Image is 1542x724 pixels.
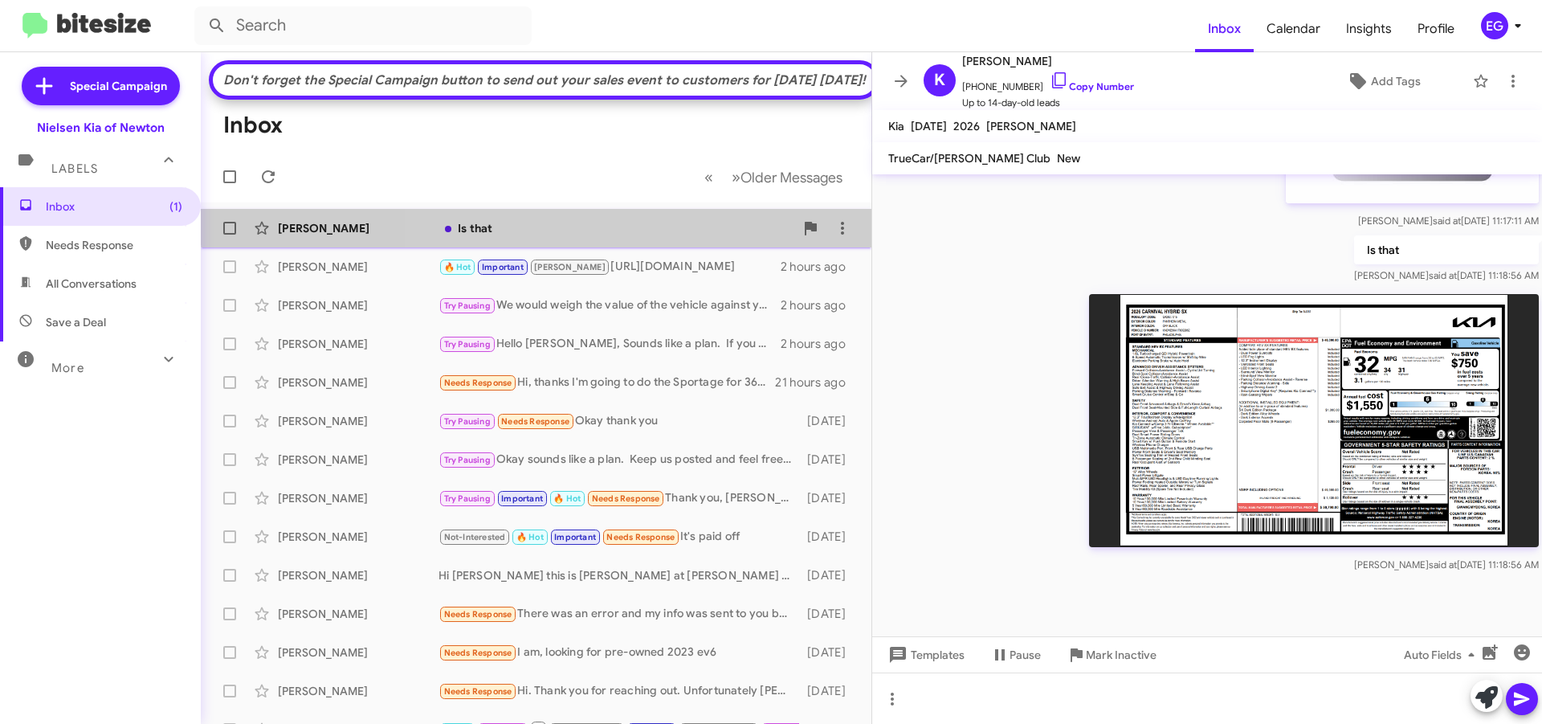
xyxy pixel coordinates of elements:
span: (1) [169,198,182,215]
div: Hello [PERSON_NAME], Sounds like a plan. If you were ever interested in purchasing before June I'... [439,335,781,354]
span: said at [1429,558,1457,571]
div: It's paid off [439,528,799,546]
div: Nielsen Kia of Newton [37,120,165,136]
span: [PERSON_NAME] [986,119,1076,133]
div: 21 hours ago [775,374,859,391]
div: [PERSON_NAME] [278,683,439,699]
div: [DATE] [799,413,859,429]
div: [DATE] [799,644,859,661]
span: Up to 14-day-old leads [962,95,1134,111]
span: Needs Response [444,378,512,388]
button: Previous [695,161,723,194]
span: Save a Deal [46,314,106,330]
span: Try Pausing [444,301,491,311]
div: [PERSON_NAME] [278,220,439,236]
span: « [704,167,713,187]
span: 🔥 Hot [516,532,544,542]
span: Needs Response [444,609,512,620]
span: Labels [51,162,98,176]
span: [PERSON_NAME] [DATE] 11:17:11 AM [1358,215,1539,227]
img: 7yAAAAAElFTkSuQmCC [1089,294,1539,547]
a: Insights [1333,6,1405,52]
div: Don't forget the Special Campaign button to send out your sales event to customers for [DATE] [DA... [221,72,868,88]
div: Thank you, [PERSON_NAME]! [439,489,799,508]
div: 2 hours ago [781,297,859,313]
span: Templates [885,640,965,669]
button: Templates [872,640,977,669]
a: Special Campaign [22,67,180,105]
span: [PHONE_NUMBER] [962,71,1134,95]
span: Inbox [46,198,182,215]
div: Okay thank you [439,412,799,431]
span: Kia [888,119,904,133]
span: TrueCar/[PERSON_NAME] Club [888,151,1050,166]
p: Is that [1354,235,1539,264]
div: I am, looking for pre-owned 2023 ev6 [439,644,799,662]
span: Pause [1010,640,1041,669]
div: Okay sounds like a plan. Keep us posted and feel free to reach out with any questions. [439,451,799,469]
span: Auto Fields [1404,640,1481,669]
span: Needs Response [444,686,512,697]
a: Profile [1405,6,1467,52]
div: [DATE] [799,452,859,468]
span: Try Pausing [444,493,491,504]
div: [DATE] [799,606,859,622]
span: said at [1429,269,1457,281]
nav: Page navigation example [696,161,852,194]
span: Important [554,532,596,542]
span: Needs Response [46,237,182,253]
input: Search [194,6,532,45]
span: 2026 [953,119,980,133]
div: [PERSON_NAME] [278,490,439,506]
span: Add Tags [1371,67,1421,96]
span: Needs Response [592,493,660,504]
button: Auto Fields [1391,640,1494,669]
span: [PERSON_NAME] [DATE] 11:18:56 AM [1354,269,1539,281]
div: [PERSON_NAME] [278,567,439,583]
div: We would weigh the value of the vehicle against your payoff. If you were to get out of the tellur... [439,297,781,315]
div: [PERSON_NAME] [278,374,439,391]
div: Hi, thanks I'm going to do the Sportage for 36 with 7k down, at [GEOGRAPHIC_DATA] in [GEOGRAPHIC_... [439,374,775,392]
div: [PERSON_NAME] [278,606,439,622]
button: Pause [977,640,1054,669]
div: [DATE] [799,490,859,506]
div: [PERSON_NAME] [278,452,439,468]
div: [PERSON_NAME] [278,297,439,313]
div: Is that [439,220,794,236]
span: New [1057,151,1080,166]
span: [PERSON_NAME] [534,262,606,272]
div: 2 hours ago [781,336,859,352]
span: Needs Response [501,416,569,427]
span: » [732,167,740,187]
div: Hi [PERSON_NAME] this is [PERSON_NAME] at [PERSON_NAME] Kia of [PERSON_NAME]. Just wanted to foll... [439,567,799,583]
button: Mark Inactive [1054,640,1169,669]
div: [DATE] [799,683,859,699]
div: [URL][DOMAIN_NAME] [439,258,781,276]
div: [PERSON_NAME] [278,413,439,429]
span: Needs Response [606,532,675,542]
span: Older Messages [740,169,842,186]
span: Try Pausing [444,416,491,427]
div: [PERSON_NAME] [278,529,439,545]
a: Copy Number [1050,80,1134,92]
button: EG [1467,12,1524,39]
span: [DATE] [911,119,947,133]
div: [PERSON_NAME] [278,336,439,352]
div: [DATE] [799,529,859,545]
span: Try Pausing [444,339,491,350]
span: 🔥 Hot [553,493,581,504]
span: Important [482,262,524,272]
span: Mark Inactive [1086,640,1156,669]
span: All Conversations [46,276,137,292]
span: [PERSON_NAME] [962,51,1134,71]
span: More [51,361,84,375]
h1: Inbox [223,112,283,138]
a: Calendar [1254,6,1333,52]
span: Try Pausing [444,455,491,465]
div: 2 hours ago [781,259,859,275]
button: Next [722,161,852,194]
span: 🔥 Hot [444,262,471,272]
